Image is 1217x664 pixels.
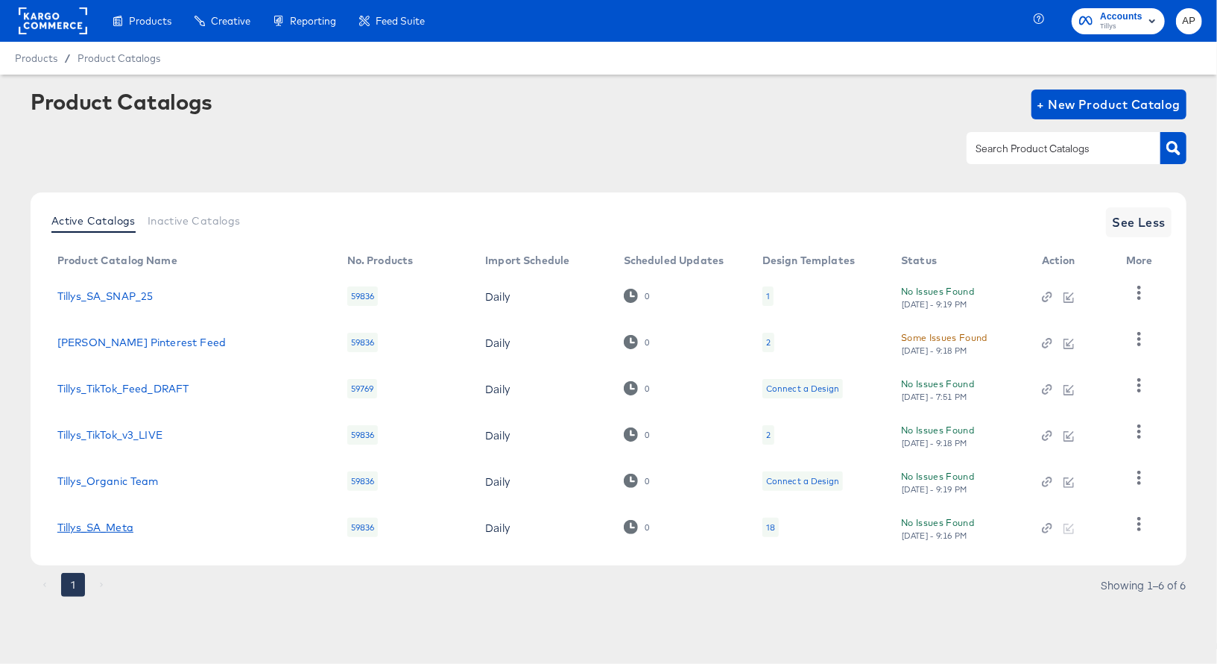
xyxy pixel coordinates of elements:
[901,345,968,356] div: [DATE] - 9:18 PM
[624,520,650,534] div: 0
[1030,249,1114,273] th: Action
[51,215,136,227] span: Active Catalogs
[347,379,378,398] div: 59769
[644,476,650,486] div: 0
[1176,8,1202,34] button: AP
[57,336,226,348] a: [PERSON_NAME] Pinterest Feed
[624,289,650,303] div: 0
[129,15,171,27] span: Products
[1100,580,1186,590] div: Showing 1–6 of 6
[644,383,650,394] div: 0
[31,90,212,113] div: Product Catalogs
[762,254,855,266] div: Design Templates
[347,425,379,445] div: 59836
[762,333,774,352] div: 2
[61,573,85,597] button: page 1
[473,412,612,458] td: Daily
[78,52,160,64] a: Product Catalogs
[1031,90,1187,119] button: + New Product Catalog
[1100,21,1142,33] span: Tillys
[973,140,1131,157] input: Search Product Catalogs
[57,475,159,487] a: Tillys_Organic Team
[766,475,839,487] div: Connect a Design
[485,254,569,266] div: Import Schedule
[624,335,650,349] div: 0
[901,330,987,356] button: Some Issues Found[DATE] - 9:18 PM
[57,522,133,533] a: Tillys_SA_Meta
[473,319,612,366] td: Daily
[347,333,379,352] div: 59836
[57,429,162,441] a: Tillys_TikTok_v3_LIVE
[644,337,650,348] div: 0
[762,472,843,491] div: Connect a Design
[889,249,1030,273] th: Status
[1072,8,1165,34] button: AccountsTillys
[766,522,775,533] div: 18
[762,425,774,445] div: 2
[644,291,650,301] div: 0
[347,286,379,306] div: 59836
[624,474,650,488] div: 0
[57,52,78,64] span: /
[473,458,612,504] td: Daily
[644,522,650,533] div: 0
[473,273,612,319] td: Daily
[762,379,843,398] div: Connect a Design
[766,290,770,302] div: 1
[376,15,425,27] span: Feed Suite
[766,383,839,395] div: Connect a Design
[766,336,771,348] div: 2
[57,290,154,302] a: Tillys_SA_SNAP_25
[347,254,414,266] div: No. Products
[624,381,650,395] div: 0
[148,215,241,227] span: Inactive Catalogs
[766,429,771,441] div: 2
[901,330,987,345] div: Some Issues Found
[290,15,336,27] span: Reporting
[644,430,650,440] div: 0
[624,254,724,266] div: Scheduled Updates
[31,573,116,597] nav: pagination navigation
[1112,212,1166,233] span: See Less
[347,518,379,537] div: 59836
[762,286,774,306] div: 1
[57,383,189,395] a: Tillys_TikTok_Feed_DRAFT
[15,52,57,64] span: Products
[1100,9,1142,25] span: Accounts
[347,472,379,491] div: 59836
[1106,207,1172,237] button: See Less
[211,15,250,27] span: Creative
[473,504,612,551] td: Daily
[57,254,177,266] div: Product Catalog Name
[624,427,650,442] div: 0
[1182,13,1196,30] span: AP
[473,366,612,412] td: Daily
[1114,249,1171,273] th: More
[762,518,779,537] div: 18
[1037,94,1181,115] span: + New Product Catalog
